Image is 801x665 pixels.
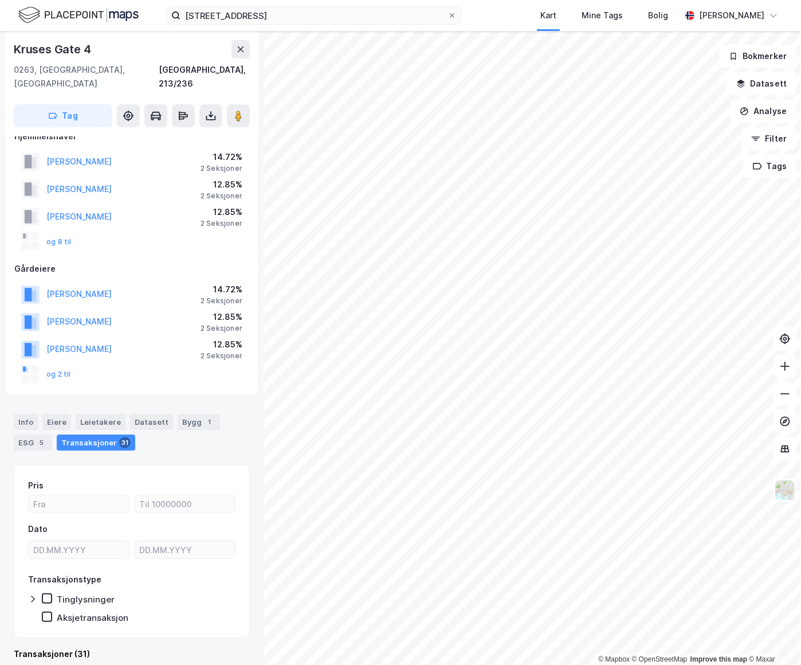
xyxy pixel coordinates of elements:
[42,414,71,430] div: Eiere
[178,414,220,430] div: Bygg
[14,63,159,91] div: 0263, [GEOGRAPHIC_DATA], [GEOGRAPHIC_DATA]
[130,414,173,430] div: Datasett
[719,45,796,68] button: Bokmerker
[28,479,44,492] div: Pris
[598,655,630,663] a: Mapbox
[201,150,242,164] div: 14.72%
[201,351,242,361] div: 2 Seksjoner
[201,338,242,351] div: 12.85%
[57,594,115,605] div: Tinglysninger
[743,155,796,178] button: Tags
[201,324,242,333] div: 2 Seksjoner
[741,127,796,150] button: Filter
[119,437,131,448] div: 31
[201,283,242,296] div: 14.72%
[57,612,128,623] div: Aksjetransaksjon
[201,310,242,324] div: 12.85%
[201,219,242,228] div: 2 Seksjoner
[648,9,668,22] div: Bolig
[204,416,215,428] div: 1
[29,495,129,513] input: Fra
[690,655,747,663] a: Improve this map
[201,191,242,201] div: 2 Seksjoner
[28,573,101,586] div: Transaksjonstype
[14,40,93,58] div: Kruses Gate 4
[540,9,556,22] div: Kart
[632,655,688,663] a: OpenStreetMap
[36,437,48,448] div: 5
[730,100,796,123] button: Analyse
[159,63,250,91] div: [GEOGRAPHIC_DATA], 213/236
[744,610,801,665] div: Kontrollprogram for chat
[201,296,242,306] div: 2 Seksjoner
[135,495,235,513] input: Til 10000000
[201,164,242,173] div: 2 Seksjoner
[14,414,38,430] div: Info
[28,522,48,536] div: Dato
[744,610,801,665] iframe: Chat Widget
[201,178,242,191] div: 12.85%
[29,541,129,558] input: DD.MM.YYYY
[699,9,764,22] div: [PERSON_NAME]
[18,5,139,25] img: logo.f888ab2527a4732fd821a326f86c7f29.svg
[727,72,796,95] button: Datasett
[14,104,112,127] button: Tag
[180,7,447,24] input: Søk på adresse, matrikkel, gårdeiere, leietakere eller personer
[582,9,623,22] div: Mine Tags
[201,205,242,219] div: 12.85%
[14,647,250,661] div: Transaksjoner (31)
[14,262,249,276] div: Gårdeiere
[774,479,796,501] img: Z
[14,435,52,451] div: ESG
[57,435,135,451] div: Transaksjoner
[76,414,125,430] div: Leietakere
[135,541,235,558] input: DD.MM.YYYY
